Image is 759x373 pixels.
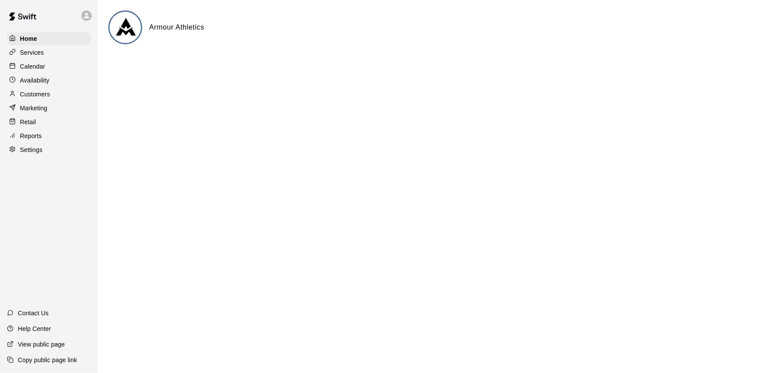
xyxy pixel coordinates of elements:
a: Marketing [7,102,91,115]
p: Services [20,48,44,57]
a: Services [7,46,91,59]
p: Reports [20,132,42,140]
p: Home [20,34,37,43]
p: Marketing [20,104,47,112]
p: Copy public page link [18,356,77,364]
a: Settings [7,143,91,156]
p: Calendar [20,62,45,71]
p: Contact Us [18,309,49,317]
a: Retail [7,116,91,129]
img: Armour Athletics logo [110,12,142,44]
p: Availability [20,76,50,85]
a: Reports [7,129,91,142]
p: Retail [20,118,36,126]
a: Home [7,32,91,45]
a: Calendar [7,60,91,73]
a: Customers [7,88,91,101]
h6: Armour Athletics [149,22,204,33]
a: Availability [7,74,91,87]
p: View public page [18,340,65,349]
p: Settings [20,145,43,154]
p: Customers [20,90,50,99]
p: Help Center [18,324,51,333]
